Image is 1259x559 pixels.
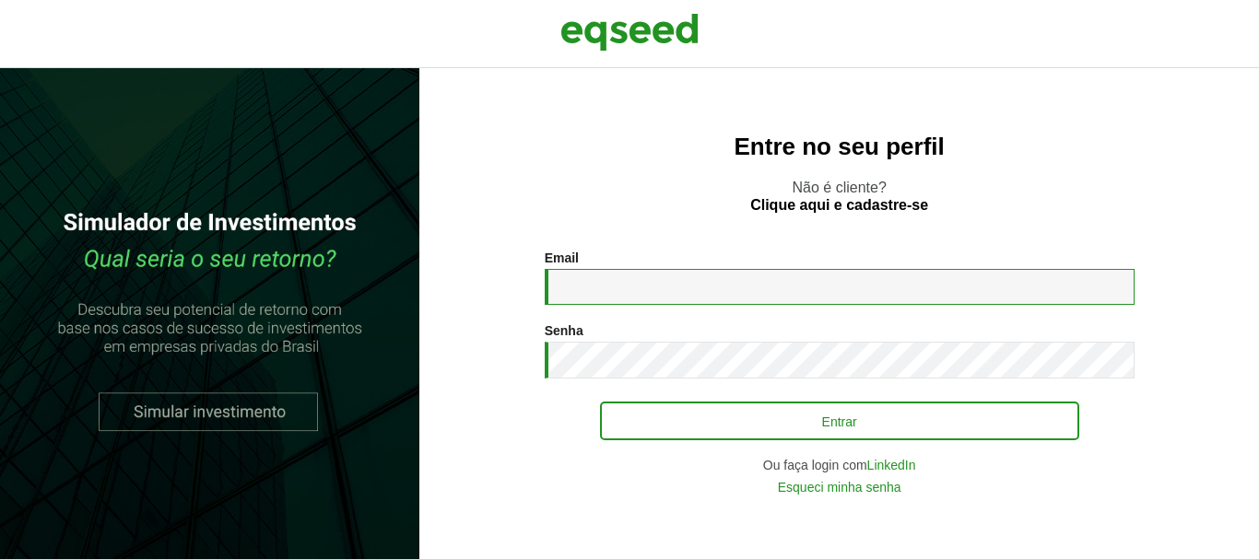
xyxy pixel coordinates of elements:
[867,459,916,472] a: LinkedIn
[600,402,1079,440] button: Entrar
[545,251,579,264] label: Email
[750,198,928,213] a: Clique aqui e cadastre-se
[456,179,1222,214] p: Não é cliente?
[545,324,583,337] label: Senha
[560,9,699,55] img: EqSeed Logo
[545,459,1135,472] div: Ou faça login com
[778,481,901,494] a: Esqueci minha senha
[456,134,1222,160] h2: Entre no seu perfil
